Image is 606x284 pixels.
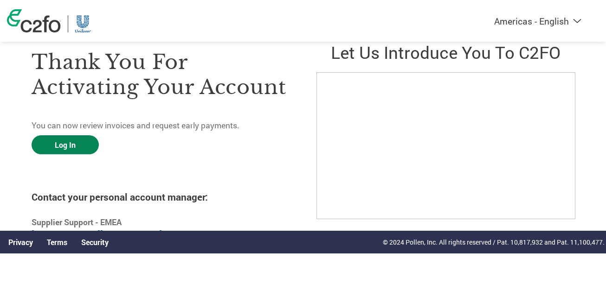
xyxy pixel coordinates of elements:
[81,237,109,247] a: Security
[8,237,33,247] a: Privacy
[47,237,67,247] a: Terms
[32,229,162,240] a: [EMAIL_ADDRESS][DOMAIN_NAME]
[7,9,61,32] img: c2fo logo
[316,72,575,219] iframe: C2FO Introduction Video
[75,15,91,32] img: Unilever
[32,50,290,100] h3: Thank you for activating your account
[32,217,122,227] b: Supplier Support - EMEA
[32,120,290,132] p: You can now review invoices and request early payments.
[32,135,99,154] a: Log In
[383,237,605,247] p: © 2024 Pollen, Inc. All rights reserved / Pat. 10,817,932 and Pat. 11,100,477.
[32,190,290,203] h4: Contact your personal account manager:
[316,41,574,63] h2: Let us introduce you to C2FO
